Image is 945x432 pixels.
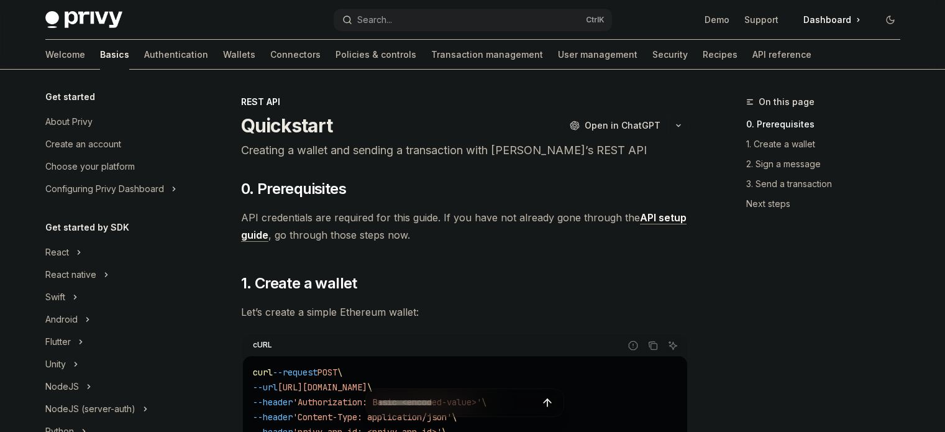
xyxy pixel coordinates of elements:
[35,353,194,375] button: Toggle Unity section
[241,209,689,244] span: API credentials are required for this guide. If you have not already gone through the , go throug...
[241,142,689,159] p: Creating a wallet and sending a transaction with [PERSON_NAME]’s REST API
[270,40,321,70] a: Connectors
[35,331,194,353] button: Toggle Flutter section
[35,264,194,286] button: Toggle React native section
[35,155,194,178] a: Choose your platform
[144,40,208,70] a: Authentication
[752,40,811,70] a: API reference
[744,14,778,26] a: Support
[625,338,641,354] button: Report incorrect code
[45,114,93,129] div: About Privy
[241,273,357,293] span: 1. Create a wallet
[45,402,135,416] div: NodeJS (server-auth)
[317,367,337,378] span: POST
[45,312,78,327] div: Android
[253,382,278,393] span: --url
[45,90,95,104] h5: Get started
[431,40,543,70] a: Transaction management
[223,40,255,70] a: Wallets
[665,338,681,354] button: Ask AI
[35,308,194,331] button: Toggle Android section
[880,10,900,30] button: Toggle dark mode
[45,182,164,196] div: Configuring Privy Dashboard
[241,114,333,137] h1: Quickstart
[759,94,815,109] span: On this page
[241,179,346,199] span: 0. Prerequisites
[35,241,194,264] button: Toggle React section
[334,9,612,31] button: Open search
[337,367,342,378] span: \
[273,367,317,378] span: --request
[803,14,851,26] span: Dashboard
[35,398,194,420] button: Toggle NodeJS (server-auth) section
[241,303,689,321] span: Let’s create a simple Ethereum wallet:
[539,394,556,411] button: Send message
[367,382,372,393] span: \
[253,367,273,378] span: curl
[45,357,66,372] div: Unity
[249,338,276,352] div: cURL
[558,40,637,70] a: User management
[652,40,688,70] a: Security
[45,267,96,282] div: React native
[645,338,661,354] button: Copy the contents from the code block
[378,389,539,416] input: Ask a question...
[793,10,870,30] a: Dashboard
[562,115,668,136] button: Open in ChatGPT
[35,133,194,155] a: Create an account
[45,379,79,394] div: NodeJS
[45,220,129,235] h5: Get started by SDK
[746,174,910,194] a: 3. Send a transaction
[45,40,85,70] a: Welcome
[45,290,65,305] div: Swift
[278,382,367,393] span: [URL][DOMAIN_NAME]
[703,40,737,70] a: Recipes
[35,286,194,308] button: Toggle Swift section
[746,134,910,154] a: 1. Create a wallet
[45,11,122,29] img: dark logo
[746,114,910,134] a: 0. Prerequisites
[35,111,194,133] a: About Privy
[705,14,729,26] a: Demo
[586,15,605,25] span: Ctrl K
[746,154,910,174] a: 2. Sign a message
[100,40,129,70] a: Basics
[45,245,69,260] div: React
[45,159,135,174] div: Choose your platform
[35,375,194,398] button: Toggle NodeJS section
[357,12,392,27] div: Search...
[241,96,689,108] div: REST API
[35,178,194,200] button: Toggle Configuring Privy Dashboard section
[585,119,660,132] span: Open in ChatGPT
[45,334,71,349] div: Flutter
[336,40,416,70] a: Policies & controls
[746,194,910,214] a: Next steps
[45,137,121,152] div: Create an account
